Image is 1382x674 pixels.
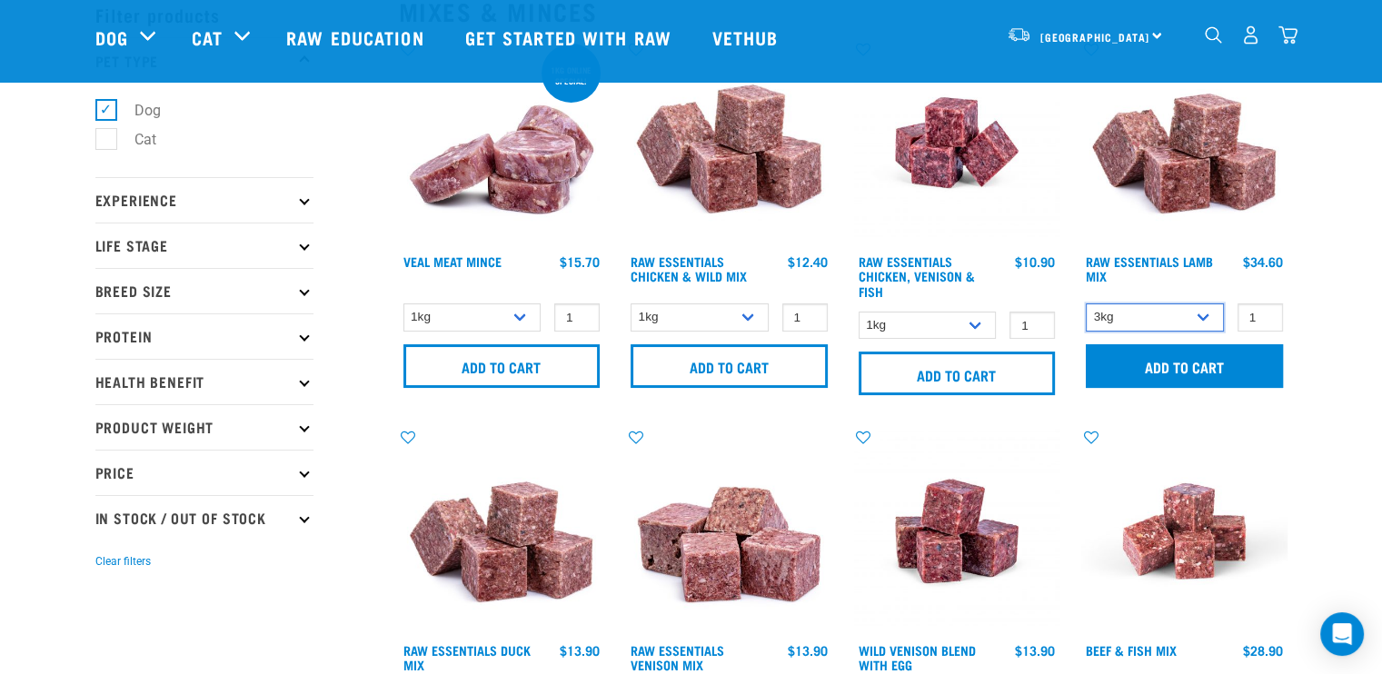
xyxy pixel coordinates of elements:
a: Veal Meat Mince [403,258,502,264]
a: Beef & Fish Mix [1086,647,1177,653]
a: Raw Essentials Chicken & Wild Mix [631,258,747,279]
p: Experience [95,177,313,223]
p: Breed Size [95,268,313,313]
input: 1 [1238,303,1283,332]
button: Clear filters [95,553,151,570]
a: Raw Essentials Duck Mix [403,647,531,668]
img: home-icon@2x.png [1278,25,1297,45]
div: $28.90 [1243,643,1283,658]
input: Add to cart [1086,344,1283,388]
a: Vethub [694,1,801,74]
a: Dog [95,24,128,51]
a: Raw Education [268,1,446,74]
img: Venison Egg 1616 [854,428,1060,634]
p: Protein [95,313,313,359]
a: Raw Essentials Venison Mix [631,647,724,668]
img: ?1041 RE Lamb Mix 01 [399,428,605,634]
p: Product Weight [95,404,313,450]
input: Add to cart [859,352,1056,395]
a: Raw Essentials Chicken, Venison & Fish [859,258,975,293]
p: Price [95,450,313,495]
a: Raw Essentials Lamb Mix [1086,258,1213,279]
img: 1160 Veal Meat Mince Medallions 01 [399,40,605,246]
div: $15.70 [560,254,600,269]
div: $10.90 [1015,254,1055,269]
a: Get started with Raw [447,1,694,74]
span: [GEOGRAPHIC_DATA] [1040,34,1150,40]
p: Life Stage [95,223,313,268]
input: Add to cart [631,344,828,388]
div: Open Intercom Messenger [1320,612,1364,656]
div: $34.60 [1243,254,1283,269]
label: Dog [105,99,168,122]
img: Chicken Venison mix 1655 [854,40,1060,246]
a: Wild Venison Blend with Egg [859,647,976,668]
div: $13.90 [1015,643,1055,658]
img: van-moving.png [1007,26,1031,43]
img: user.png [1241,25,1260,45]
img: home-icon-1@2x.png [1205,26,1222,44]
label: Cat [105,128,164,151]
a: Cat [192,24,223,51]
p: Health Benefit [95,359,313,404]
input: 1 [1009,312,1055,340]
img: Beef Mackerel 1 [1081,428,1288,634]
input: 1 [782,303,828,332]
div: $13.90 [788,643,828,658]
input: Add to cart [403,344,601,388]
div: $12.40 [788,254,828,269]
div: $13.90 [560,643,600,658]
img: ?1041 RE Lamb Mix 01 [1081,40,1288,246]
img: Pile Of Cubed Chicken Wild Meat Mix [626,40,832,246]
input: 1 [554,303,600,332]
p: In Stock / Out Of Stock [95,495,313,540]
img: 1113 RE Venison Mix 01 [626,428,832,634]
